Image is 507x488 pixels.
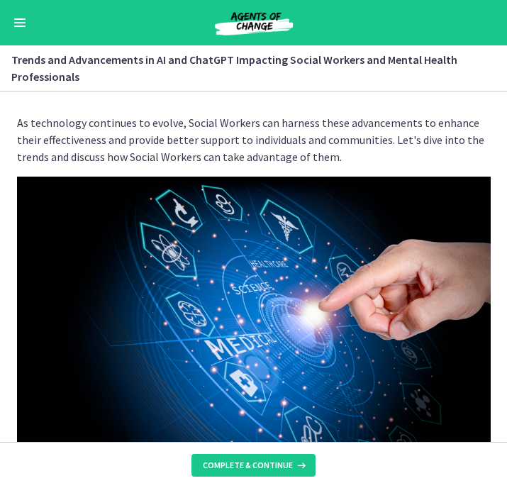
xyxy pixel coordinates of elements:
[11,51,479,85] h3: Trends and Advancements in AI and ChatGPT Impacting Social Workers and Mental Health Professionals
[191,454,316,477] button: Complete & continue
[183,9,325,37] img: Agents of Change
[17,177,491,443] img: Slides_for_Title_Slides_for_ChatGPT_and_AI_for_Social_Work_%2818%29.png
[11,14,28,31] button: Enable menu
[203,460,293,471] span: Complete & continue
[17,114,491,165] p: As technology continues to evolve, Social Workers can harness these advancements to enhance their...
